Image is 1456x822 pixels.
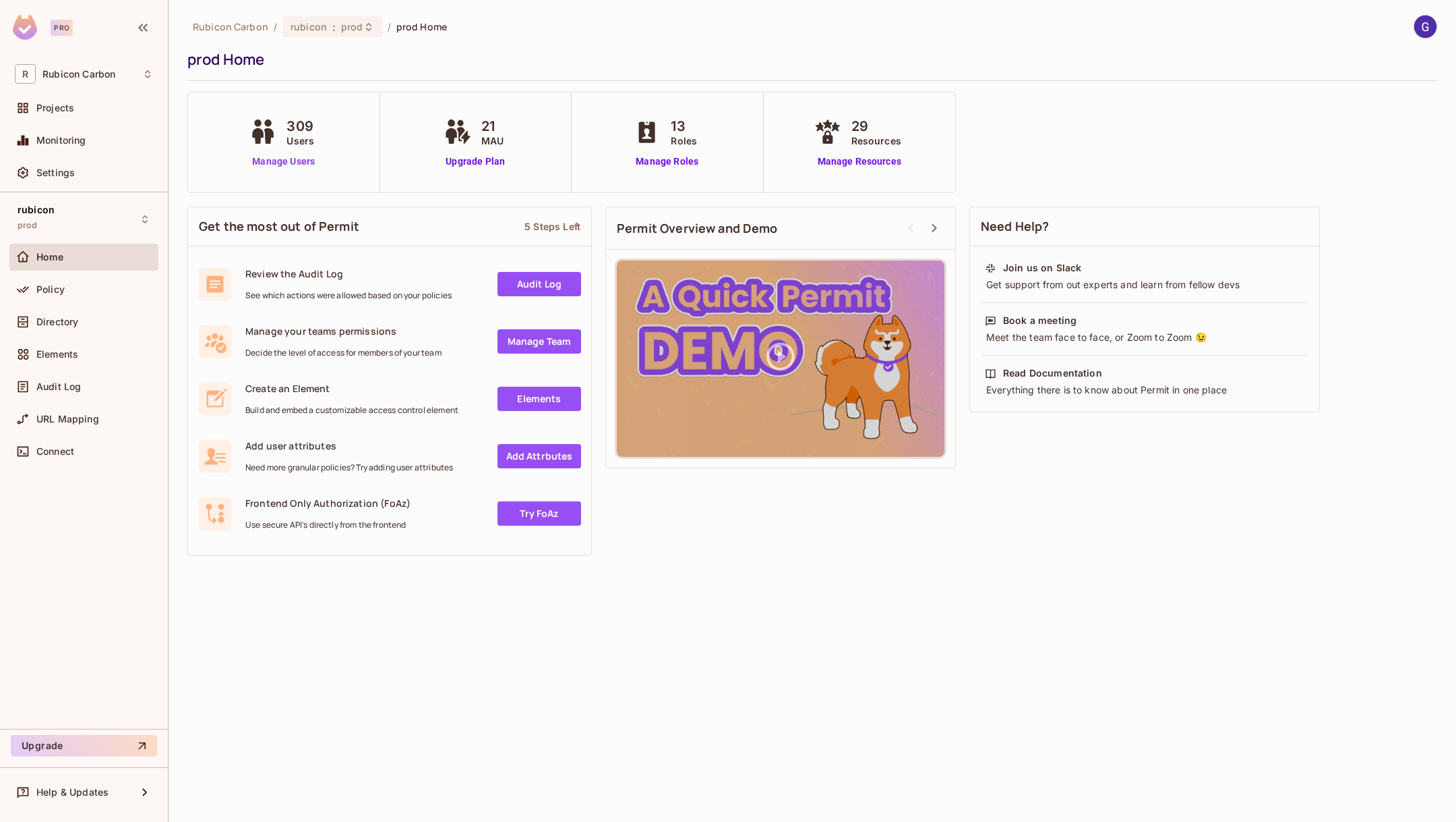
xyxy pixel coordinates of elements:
span: 309 [286,116,314,136]
span: Policy [36,284,65,295]
li: / [274,20,277,33]
span: Directory [36,317,78,327]
span: Connect [36,446,74,457]
span: prod [341,20,363,33]
div: prod Home [187,49,1430,70]
div: 5 Steps Left [524,220,580,233]
span: Use secure API's directly from the frontend [245,520,411,530]
span: MAU [481,134,504,148]
span: Users [286,134,314,148]
a: Audit Log [497,272,581,296]
div: Pro [51,20,73,36]
span: Frontend Only Authorization (FoAz) [245,497,411,510]
span: Help & Updates [36,787,109,798]
span: Permit Overview and Demo [617,220,778,237]
span: Add user attributes [245,439,453,452]
a: Add Attrbutes [497,444,581,468]
span: Roles [671,134,697,148]
span: Manage your teams permissions [245,325,442,337]
span: 13 [671,116,697,136]
a: Manage Roles [630,155,704,169]
span: 29 [851,116,901,136]
div: Join us on Slack [1003,261,1081,275]
div: Everything there is to know about Permit in one place [985,383,1304,397]
span: 21 [481,116,504,136]
span: Elements [36,349,78,360]
div: Get support from out experts and learn from fellow devs [985,278,1304,292]
span: Projects [36,103,74,113]
img: SReyMgAAAABJRU5ErkJggg== [13,15,37,40]
button: Upgrade [11,735,157,757]
span: Workspace: Rubicon Carbon [42,69,115,80]
span: Home [36,252,64,263]
span: Resources [851,134,901,148]
li: / [388,20,391,33]
span: rubicon [291,20,327,33]
span: R [15,64,36,84]
span: URL Mapping [36,414,99,424]
span: prod [18,220,38,231]
a: Manage Resources [811,155,908,169]
div: Read Documentation [1003,366,1102,380]
span: Review the Audit Log [245,267,452,280]
a: Upgrade Plan [441,155,510,169]
span: Need more granular policies? Try adding user attributes [245,462,453,473]
span: Settings [36,167,75,178]
div: Book a meeting [1003,314,1076,327]
a: Elements [497,387,581,411]
span: rubicon [18,204,55,215]
img: Guy Hirshenzon [1414,16,1436,38]
span: prod Home [396,20,447,33]
a: Try FoAz [497,501,581,526]
a: Manage Team [497,329,581,354]
span: Need Help? [981,218,1050,235]
span: See which actions were allowed based on your policies [245,290,452,301]
div: Meet the team face to face, or Zoom to Zoom 😉 [985,331,1304,344]
span: Monitoring [36,135,86,146]
span: Get the most out of Permit [199,218,359,235]
span: Create an Element [245,382,458,395]
a: Manage Users [246,155,321,169]
span: the active workspace [193,20,268,33]
span: : [332,22,336,32]
span: Audit Log [36,381,81,392]
span: Decide the level of access for members of your team [245,348,442,358]
span: Build and embed a customizable access control element [245,405,458,416]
